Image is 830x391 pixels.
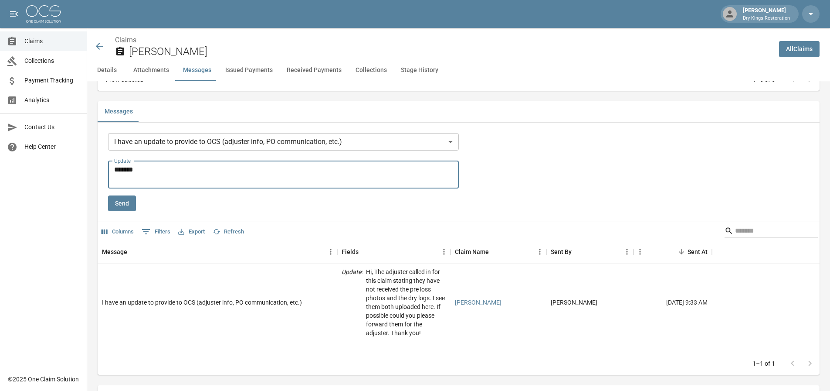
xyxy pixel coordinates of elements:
[99,225,136,239] button: Select columns
[634,264,712,341] div: [DATE] 9:33 AM
[739,6,793,22] div: [PERSON_NAME]
[280,60,349,81] button: Received Payments
[108,133,459,151] div: I have an update to provide to OCS (adjuster info, PO communication, etc.)
[675,246,688,258] button: Sort
[8,375,79,384] div: © 2025 One Claim Solution
[126,60,176,81] button: Attachments
[688,240,708,264] div: Sent At
[546,240,634,264] div: Sent By
[176,60,218,81] button: Messages
[437,245,451,258] button: Menu
[533,245,546,258] button: Menu
[725,224,818,240] div: Search
[98,240,337,264] div: Message
[394,60,445,81] button: Stage History
[779,41,820,57] a: AllClaims
[115,35,772,45] nav: breadcrumb
[139,225,173,239] button: Show filters
[349,60,394,81] button: Collections
[87,60,126,81] button: Details
[98,101,820,122] div: related-list tabs
[489,246,501,258] button: Sort
[108,195,136,212] button: Send
[129,45,772,58] h2: [PERSON_NAME]
[634,245,647,258] button: Menu
[342,240,359,264] div: Fields
[551,240,572,264] div: Sent By
[98,101,140,122] button: Messages
[337,240,451,264] div: Fields
[115,36,136,44] a: Claims
[572,246,584,258] button: Sort
[359,246,371,258] button: Sort
[210,225,246,239] button: Refresh
[634,240,712,264] div: Sent At
[176,225,207,239] button: Export
[127,246,139,258] button: Sort
[24,142,80,151] span: Help Center
[743,15,790,22] p: Dry Kings Restoration
[24,123,80,132] span: Contact Us
[24,37,80,46] span: Claims
[102,298,302,307] div: I have an update to provide to OCS (adjuster info, PO communication, etc.)
[451,240,546,264] div: Claim Name
[455,298,501,307] a: [PERSON_NAME]
[620,245,634,258] button: Menu
[218,60,280,81] button: Issued Payments
[455,240,489,264] div: Claim Name
[551,298,597,307] div: Madison Kram
[342,268,362,337] p: Update :
[5,5,23,23] button: open drawer
[24,76,80,85] span: Payment Tracking
[26,5,61,23] img: ocs-logo-white-transparent.png
[366,268,446,337] p: Hi, The adjuster called in for this claim stating they have not received the pre loss photos and ...
[102,240,127,264] div: Message
[87,60,830,81] div: anchor tabs
[752,359,775,368] p: 1–1 of 1
[24,56,80,65] span: Collections
[114,157,131,165] label: Update
[24,96,80,105] span: Analytics
[324,245,337,258] button: Menu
